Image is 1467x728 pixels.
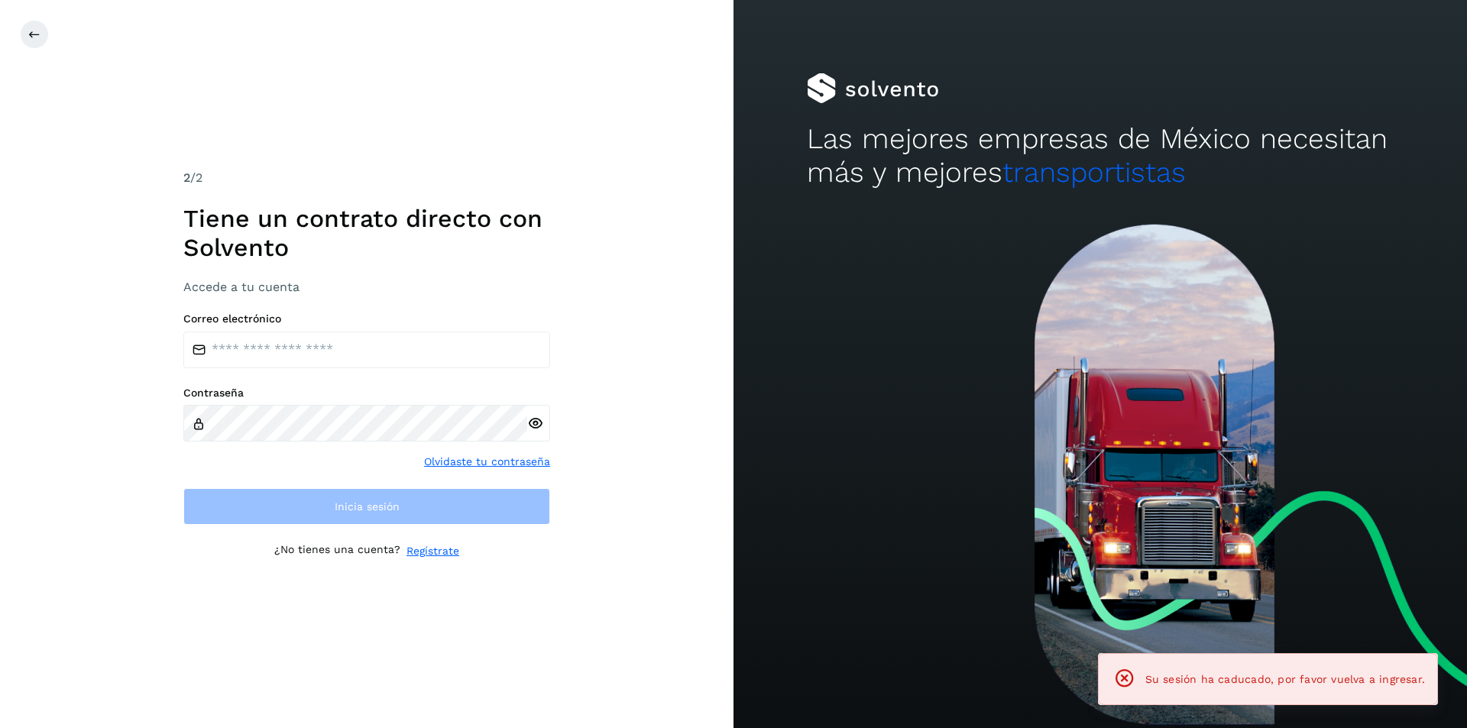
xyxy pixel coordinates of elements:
a: Olvidaste tu contraseña [424,454,550,470]
p: ¿No tienes una cuenta? [274,543,400,559]
span: 2 [183,170,190,185]
a: Regístrate [406,543,459,559]
label: Correo electrónico [183,312,550,325]
h3: Accede a tu cuenta [183,280,550,294]
label: Contraseña [183,387,550,400]
button: Inicia sesión [183,488,550,525]
h1: Tiene un contrato directo con Solvento [183,204,550,263]
h2: Las mejores empresas de México necesitan más y mejores [807,122,1394,190]
span: Su sesión ha caducado, por favor vuelva a ingresar. [1145,673,1425,685]
span: Inicia sesión [335,501,400,512]
span: transportistas [1002,156,1186,189]
div: /2 [183,169,550,187]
